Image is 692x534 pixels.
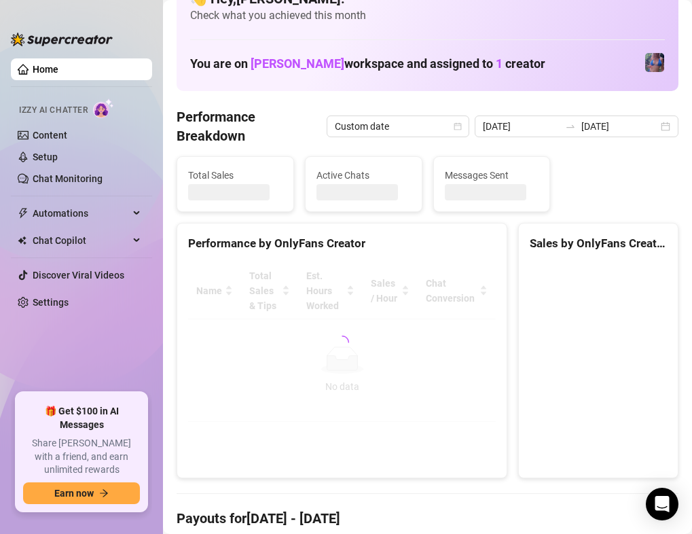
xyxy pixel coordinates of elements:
[316,168,411,183] span: Active Chats
[99,488,109,498] span: arrow-right
[177,509,678,528] h4: Payouts for [DATE] - [DATE]
[33,270,124,281] a: Discover Viral Videos
[335,116,461,137] span: Custom date
[190,56,545,71] h1: You are on workspace and assigned to creator
[23,437,140,477] span: Share [PERSON_NAME] with a friend, and earn unlimited rewards
[19,104,88,117] span: Izzy AI Chatter
[177,107,327,145] h4: Performance Breakdown
[190,8,665,23] span: Check what you achieved this month
[646,488,678,520] div: Open Intercom Messenger
[188,234,496,253] div: Performance by OnlyFans Creator
[483,119,560,134] input: Start date
[188,168,283,183] span: Total Sales
[33,64,58,75] a: Home
[54,488,94,499] span: Earn now
[645,53,664,72] img: Jaylie
[33,297,69,308] a: Settings
[445,168,539,183] span: Messages Sent
[581,119,658,134] input: End date
[530,234,667,253] div: Sales by OnlyFans Creator
[11,33,113,46] img: logo-BBDzfeDw.svg
[33,152,58,162] a: Setup
[33,173,103,184] a: Chat Monitoring
[454,122,462,130] span: calendar
[335,336,349,349] span: loading
[565,121,576,132] span: to
[496,56,503,71] span: 1
[33,202,129,224] span: Automations
[23,482,140,504] button: Earn nowarrow-right
[18,208,29,219] span: thunderbolt
[93,99,114,118] img: AI Chatter
[33,230,129,251] span: Chat Copilot
[23,405,140,431] span: 🎁 Get $100 in AI Messages
[18,236,26,245] img: Chat Copilot
[565,121,576,132] span: swap-right
[33,130,67,141] a: Content
[251,56,344,71] span: [PERSON_NAME]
